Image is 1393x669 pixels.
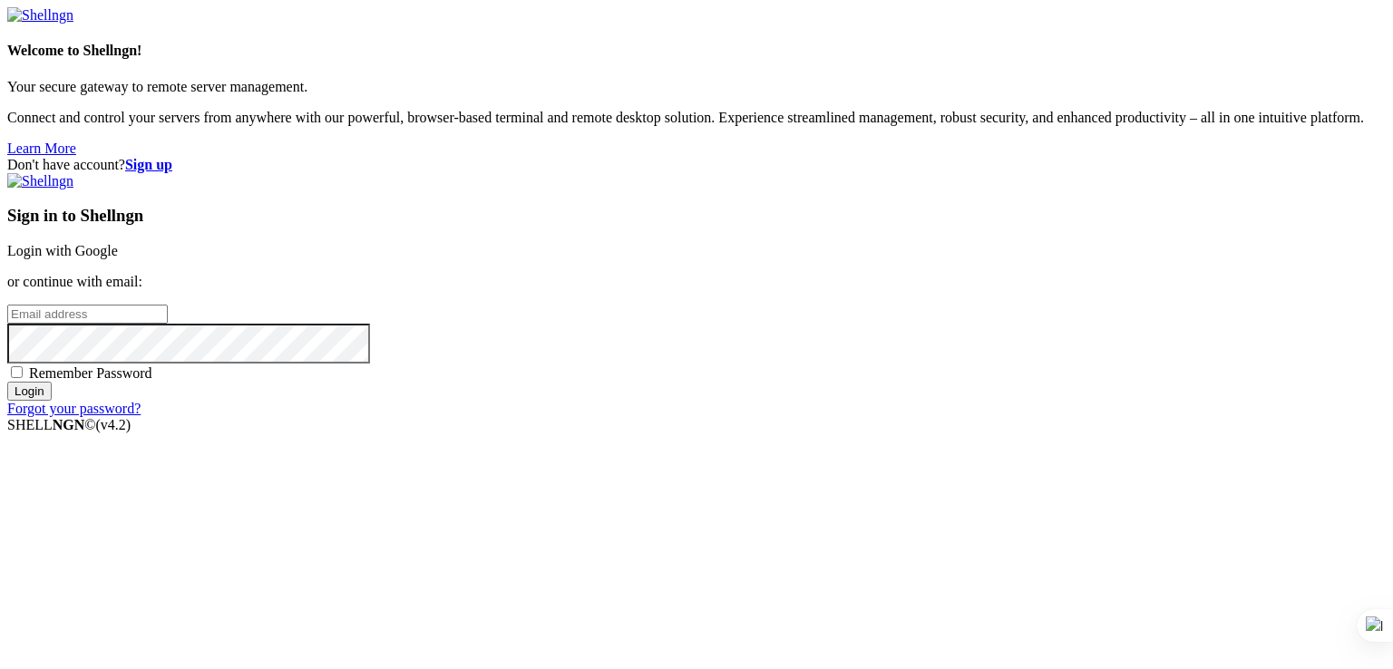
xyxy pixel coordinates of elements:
[7,382,52,401] input: Login
[11,366,23,378] input: Remember Password
[7,157,1386,173] div: Don't have account?
[7,141,76,156] a: Learn More
[7,173,73,189] img: Shellngn
[7,110,1386,126] p: Connect and control your servers from anywhere with our powerful, browser-based terminal and remo...
[7,243,118,258] a: Login with Google
[7,274,1386,290] p: or continue with email:
[7,206,1386,226] h3: Sign in to Shellngn
[7,7,73,24] img: Shellngn
[7,417,131,432] span: SHELL ©
[7,401,141,416] a: Forgot your password?
[53,417,85,432] b: NGN
[7,43,1386,59] h4: Welcome to Shellngn!
[7,305,168,324] input: Email address
[96,417,132,432] span: 4.2.0
[29,365,152,381] span: Remember Password
[125,157,172,172] a: Sign up
[7,79,1386,95] p: Your secure gateway to remote server management.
